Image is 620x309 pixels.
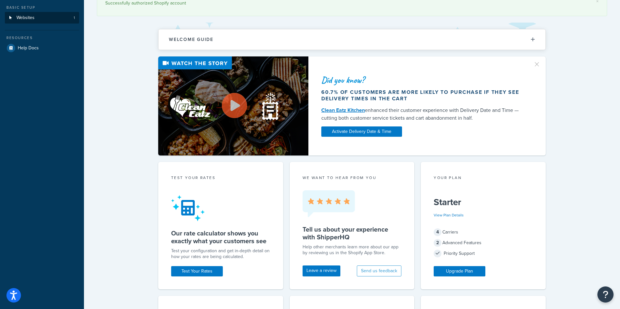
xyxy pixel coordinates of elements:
[74,15,75,21] span: 1
[171,175,270,182] div: Test your rates
[5,12,79,24] li: Websites
[321,106,525,122] div: enhanced their customer experience with Delivery Date and Time — cutting both customer service ti...
[434,266,485,276] a: Upgrade Plan
[5,5,79,10] div: Basic Setup
[357,265,401,276] button: Send us feedback
[5,12,79,24] a: Websites1
[303,244,402,256] p: Help other merchants learn more about our app by reviewing us in the Shopify App Store.
[321,89,525,102] div: 60.7% of customers are more likely to purchase if they see delivery times in the cart
[321,75,525,85] div: Did you know?
[18,45,39,51] span: Help Docs
[169,37,213,42] h2: Welcome Guide
[321,126,402,137] a: Activate Delivery Date & Time
[434,249,533,258] div: Priority Support
[434,228,441,236] span: 4
[434,212,464,218] a: View Plan Details
[434,175,533,182] div: Your Plan
[171,229,270,245] h5: Our rate calculator shows you exactly what your customers see
[303,265,340,276] a: Leave a review
[303,225,402,241] h5: Tell us about your experience with ShipperHQ
[434,239,441,247] span: 2
[434,228,533,237] div: Carriers
[321,106,365,114] a: Clean Eatz Kitchen
[434,197,533,207] h5: Starter
[158,56,308,155] img: Video thumbnail
[171,266,223,276] a: Test Your Rates
[16,15,35,21] span: Websites
[159,29,545,50] button: Welcome Guide
[5,42,79,54] a: Help Docs
[303,175,402,181] p: we want to hear from you
[434,238,533,247] div: Advanced Features
[5,35,79,41] div: Resources
[171,248,270,260] div: Test your configuration and get in-depth detail on how your rates are being calculated.
[597,286,614,303] button: Open Resource Center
